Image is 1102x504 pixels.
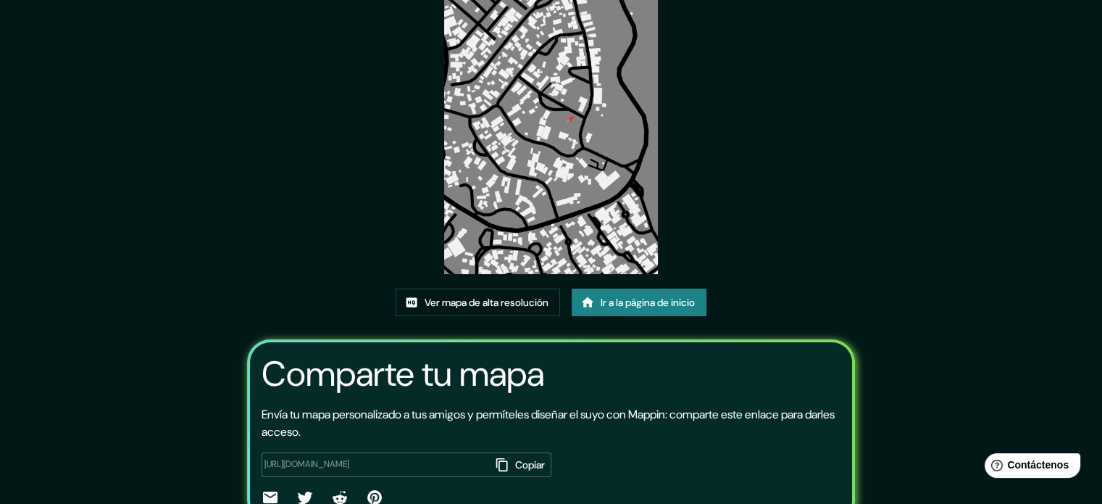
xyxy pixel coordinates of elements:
[572,289,706,316] a: Ir a la página de inicio
[601,296,695,309] font: Ir a la página de inicio
[262,407,835,439] font: Envía tu mapa personalizado a tus amigos y permíteles diseñar el suyo con Mappin: comparte este e...
[491,453,551,477] button: Copiar
[515,458,545,471] font: Copiar
[262,351,544,397] font: Comparte tu mapa
[973,447,1086,488] iframe: Lanzador de widgets de ayuda
[396,289,560,316] a: Ver mapa de alta resolución
[425,296,548,309] font: Ver mapa de alta resolución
